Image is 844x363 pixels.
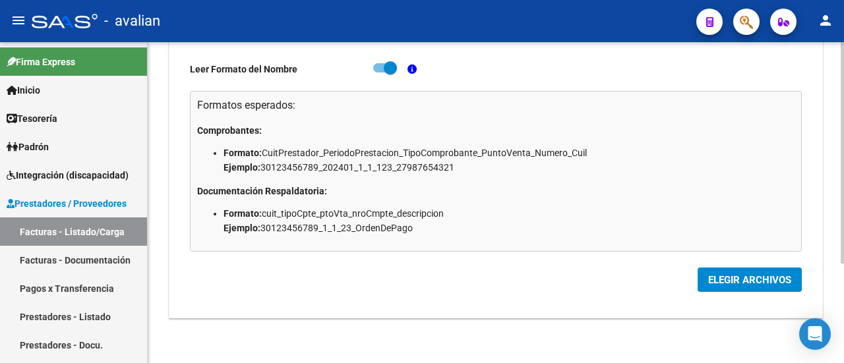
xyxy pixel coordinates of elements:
h4: Formatos esperados: [197,98,795,113]
li: CuitPrestador_PeriodoPrestacion_TipoComprobante_PuntoVenta_Numero_Cuil 30123456789_202401_1_1_123... [224,146,795,175]
button: ELEGIR ARCHIVOS [698,267,802,292]
strong: Formato: [224,208,262,219]
span: ELEGIR ARCHIVOS [708,274,791,286]
mat-icon: menu [11,13,26,28]
mat-icon: person [818,13,833,28]
span: Inicio [7,83,40,98]
strong: Comprobantes: [197,125,262,136]
strong: Ejemplo: [224,162,260,173]
span: Prestadores / Proveedores [7,196,127,211]
strong: Ejemplo: [224,223,260,233]
p: Leer Formato del Nombre [190,62,373,76]
strong: Formato: [224,148,262,158]
span: Tesorería [7,111,57,126]
li: cuit_tipoCpte_ptoVta_nroCmpte_descripcion 30123456789_1_1_23_OrdenDePago [224,206,795,235]
strong: Documentación Respaldatoria: [197,186,327,196]
span: Firma Express [7,55,75,69]
span: Integración (discapacidad) [7,168,129,182]
span: Padrón [7,140,49,154]
div: Open Intercom Messenger [799,318,831,350]
span: - avalian [104,7,160,36]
